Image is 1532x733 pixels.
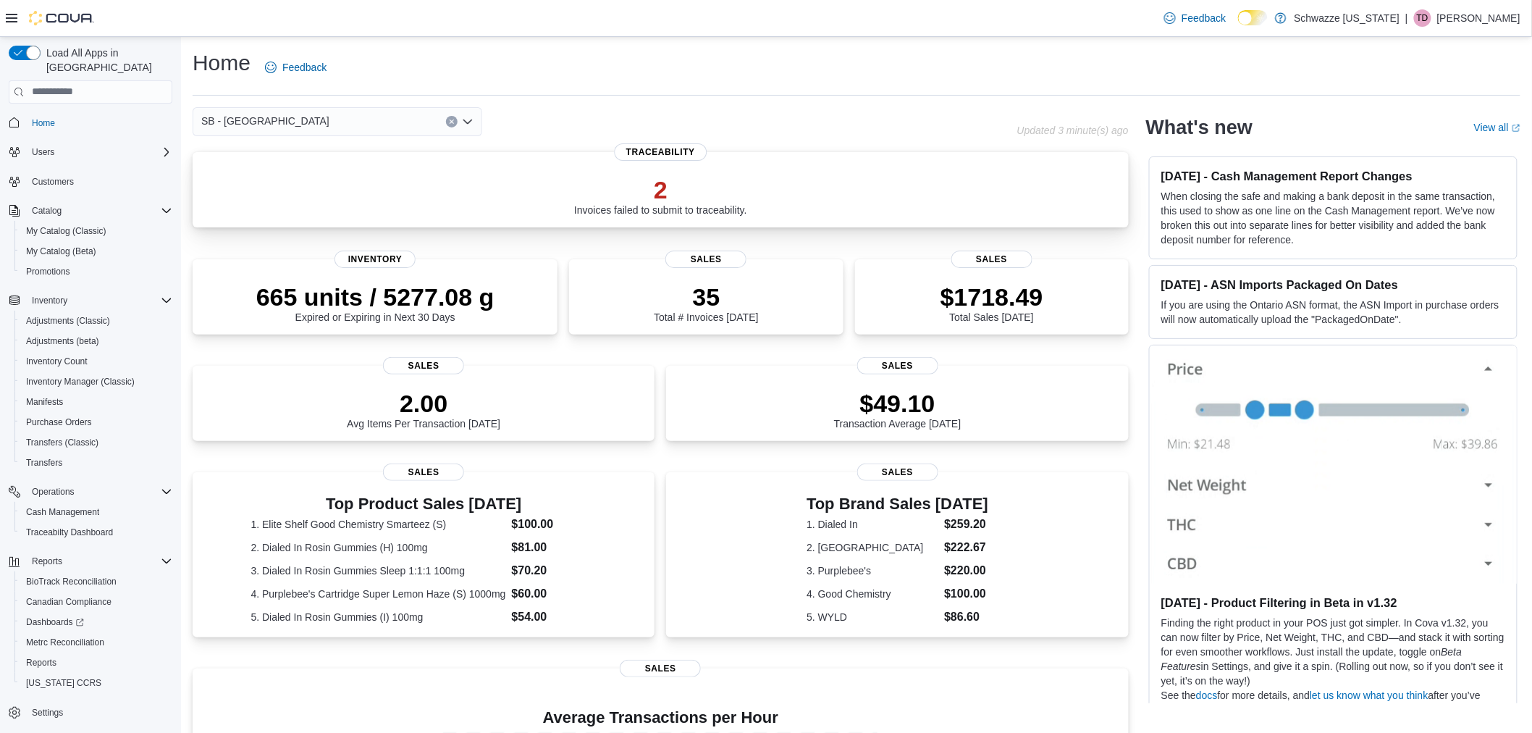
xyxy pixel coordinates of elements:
[14,522,178,543] button: Traceabilty Dashboard
[14,311,178,331] button: Adjustments (Classic)
[944,562,988,579] dd: $220.00
[654,282,758,311] p: 35
[3,702,178,723] button: Settings
[807,495,988,513] h3: Top Brand Sales [DATE]
[26,527,113,538] span: Traceabilty Dashboard
[14,241,178,261] button: My Catalog (Beta)
[20,454,172,472] span: Transfers
[26,553,68,570] button: Reports
[20,634,110,651] a: Metrc Reconciliation
[20,573,172,590] span: BioTrack Reconciliation
[26,172,172,190] span: Customers
[26,553,172,570] span: Reports
[256,282,494,323] div: Expired or Expiring in Next 30 Days
[20,454,68,472] a: Transfers
[3,551,178,571] button: Reports
[26,143,60,161] button: Users
[251,610,505,624] dt: 5. Dialed In Rosin Gummies (I) 100mg
[1196,690,1218,701] a: docs
[512,608,597,626] dd: $54.00
[944,608,988,626] dd: $86.60
[3,142,178,162] button: Users
[665,251,746,268] span: Sales
[26,315,110,327] span: Adjustments (Classic)
[807,540,938,555] dt: 2. [GEOGRAPHIC_DATA]
[20,674,172,692] span: Washington CCRS
[334,251,416,268] span: Inventory
[20,393,69,411] a: Manifests
[654,282,758,323] div: Total # Invoices [DATE]
[14,612,178,632] a: Dashboards
[256,282,494,311] p: 665 units / 5277.08 g
[32,486,75,498] span: Operations
[383,464,464,481] span: Sales
[26,704,69,721] a: Settings
[807,587,938,601] dt: 4. Good Chemistry
[20,312,172,330] span: Adjustments (Classic)
[32,295,67,306] span: Inventory
[347,389,500,430] div: Avg Items Per Transaction [DATE]
[20,573,122,590] a: BioTrack Reconciliation
[1238,10,1268,25] input: Dark Mode
[857,464,938,481] span: Sales
[20,263,172,280] span: Promotions
[1405,9,1408,27] p: |
[20,674,107,692] a: [US_STATE] CCRS
[26,202,172,219] span: Catalog
[26,173,80,190] a: Customers
[26,483,172,500] span: Operations
[41,46,172,75] span: Load All Apps in [GEOGRAPHIC_DATA]
[20,332,105,350] a: Adjustments (beta)
[26,225,106,237] span: My Catalog (Classic)
[26,437,98,448] span: Transfers (Classic)
[32,205,62,217] span: Catalog
[26,596,111,608] span: Canadian Compliance
[512,585,597,603] dd: $60.00
[3,171,178,192] button: Customers
[857,357,938,374] span: Sales
[26,356,88,367] span: Inventory Count
[446,116,458,127] button: Clear input
[26,114,61,132] a: Home
[1238,25,1239,26] span: Dark Mode
[1474,122,1520,133] a: View allExternal link
[944,539,988,556] dd: $222.67
[20,414,98,431] a: Purchase Orders
[1161,688,1505,717] p: See the for more details, and after you’ve given it a try.
[251,540,505,555] dt: 2. Dialed In Rosin Gummies (H) 100mg
[3,201,178,221] button: Catalog
[251,517,505,532] dt: 1. Elite Shelf Good Chemistry Smarteez (S)
[1158,4,1232,33] a: Feedback
[834,389,961,418] p: $49.10
[615,143,707,161] span: Traceability
[944,516,988,533] dd: $259.20
[20,654,172,671] span: Reports
[1294,9,1400,27] p: Schwazze [US_STATE]
[26,637,104,648] span: Metrc Reconciliation
[20,613,172,631] span: Dashboards
[32,556,62,567] span: Reports
[1182,11,1226,25] span: Feedback
[14,453,178,473] button: Transfers
[20,222,112,240] a: My Catalog (Classic)
[26,506,99,518] span: Cash Management
[574,175,747,204] p: 2
[807,517,938,532] dt: 1. Dialed In
[20,414,172,431] span: Purchase Orders
[3,482,178,502] button: Operations
[951,251,1032,268] span: Sales
[14,571,178,592] button: BioTrack Reconciliation
[1017,125,1129,136] p: Updated 3 minute(s) ago
[1310,690,1428,701] a: let us know what you think
[574,175,747,216] div: Invoices failed to submit to traceability.
[20,434,172,451] span: Transfers (Classic)
[26,657,56,669] span: Reports
[14,372,178,392] button: Inventory Manager (Classic)
[940,282,1043,311] p: $1718.49
[14,221,178,241] button: My Catalog (Classic)
[20,593,172,611] span: Canadian Compliance
[20,634,172,651] span: Metrc Reconciliation
[201,112,329,130] span: SB - [GEOGRAPHIC_DATA]
[26,483,80,500] button: Operations
[1161,169,1505,183] h3: [DATE] - Cash Management Report Changes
